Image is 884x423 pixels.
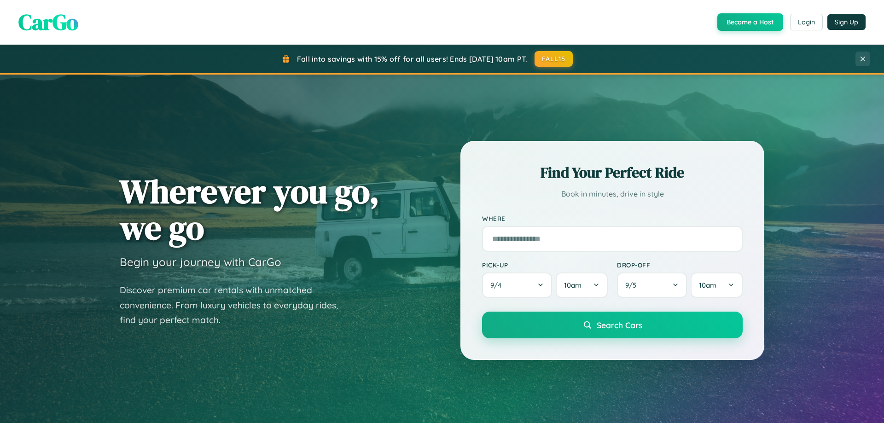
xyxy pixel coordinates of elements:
[827,14,866,30] button: Sign Up
[482,214,743,222] label: Where
[120,173,379,246] h1: Wherever you go, we go
[482,312,743,338] button: Search Cars
[790,14,823,30] button: Login
[564,281,582,290] span: 10am
[699,281,716,290] span: 10am
[482,187,743,201] p: Book in minutes, drive in style
[617,261,743,269] label: Drop-off
[625,281,641,290] span: 9 / 5
[535,51,573,67] button: FALL15
[120,255,281,269] h3: Begin your journey with CarGo
[490,281,506,290] span: 9 / 4
[297,54,528,64] span: Fall into savings with 15% off for all users! Ends [DATE] 10am PT.
[482,272,552,298] button: 9/4
[556,272,608,298] button: 10am
[691,272,743,298] button: 10am
[617,272,687,298] button: 9/5
[18,7,78,37] span: CarGo
[597,320,642,330] span: Search Cars
[120,283,350,328] p: Discover premium car rentals with unmatched convenience. From luxury vehicles to everyday rides, ...
[717,13,783,31] button: Become a Host
[482,261,608,269] label: Pick-up
[482,162,743,183] h2: Find Your Perfect Ride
